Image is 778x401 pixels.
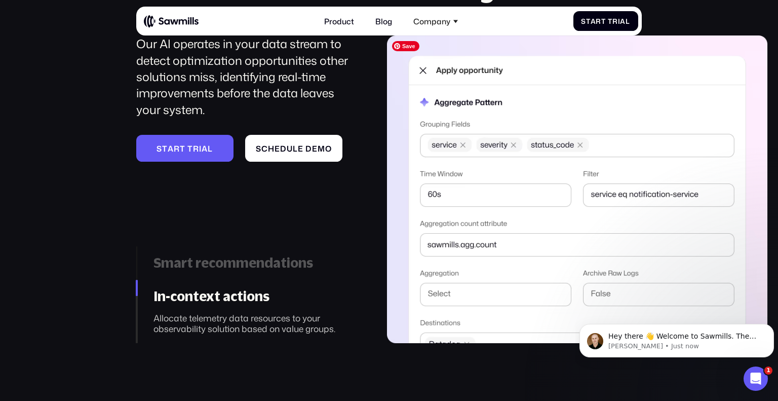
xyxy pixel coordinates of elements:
span: e [298,144,303,153]
span: t [601,17,606,25]
iframe: Intercom notifications message [575,303,778,374]
span: r [612,17,618,25]
span: d [280,144,287,153]
span: t [586,17,591,25]
span: l [626,17,630,25]
span: Save [392,41,419,51]
span: a [591,17,596,25]
span: u [287,144,293,153]
span: 1 [764,367,772,375]
span: l [293,144,298,153]
div: In-context actions [153,288,360,305]
a: Blog [369,11,398,31]
span: i [199,144,202,153]
a: Product [318,11,360,31]
div: Allocate telemetry data resources to your observability solution based on value groups. [153,313,360,334]
a: Starttrial [136,135,234,162]
span: e [312,144,318,153]
span: S [256,144,261,153]
span: T [608,17,612,25]
span: e [275,144,280,153]
span: S [581,17,586,25]
div: Company [413,17,450,26]
iframe: Intercom live chat [744,367,768,391]
span: o [325,144,332,153]
span: t [162,144,168,153]
span: a [202,144,208,153]
span: l [208,144,213,153]
span: d [305,144,312,153]
span: t [187,144,193,153]
span: a [620,17,626,25]
span: t [180,144,185,153]
span: r [174,144,180,153]
span: S [157,144,162,153]
span: a [168,144,174,153]
a: Scheduledemo [245,135,342,162]
span: i [618,17,620,25]
div: Smart recommendations [153,255,360,271]
span: r [596,17,601,25]
span: c [261,144,268,153]
div: Our AI operates in your data stream to detect optimization opportunities other solutions miss, id... [136,35,360,117]
span: m [318,144,325,153]
a: StartTrial [573,11,638,31]
div: Company [408,11,464,31]
span: h [268,144,275,153]
span: r [193,144,199,153]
